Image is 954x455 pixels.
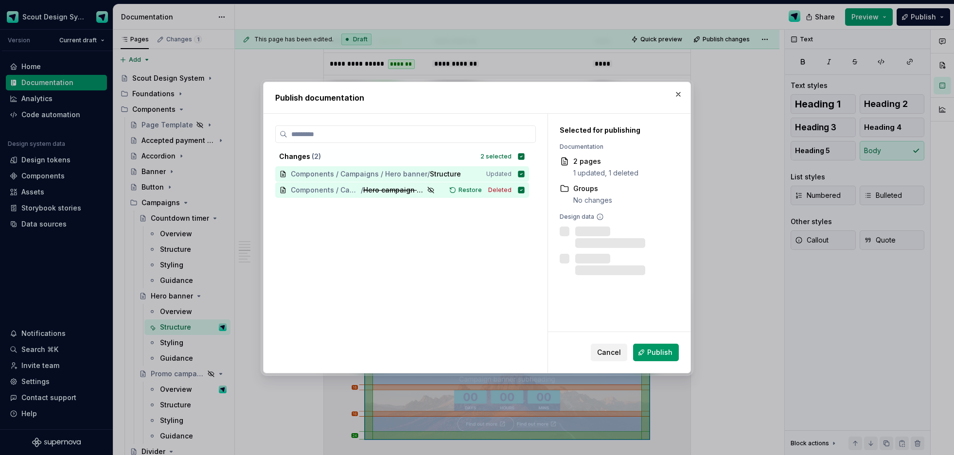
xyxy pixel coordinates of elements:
span: Deleted [488,186,512,194]
div: 1 updated, 1 deleted [573,168,638,178]
span: Components / Campaigns / Hero banner [291,169,427,179]
button: Publish [633,344,679,361]
div: Groups [573,184,612,193]
div: No changes [573,195,612,205]
div: 2 pages [573,157,638,166]
button: Restore [446,185,486,195]
span: Restore [459,186,482,194]
span: Components / Campaigns [291,185,361,195]
span: / [361,185,363,195]
span: Updated [486,170,512,178]
span: Structure [430,169,461,179]
span: Publish [647,348,672,357]
span: Hero campaign banner [363,185,425,195]
span: / [427,169,430,179]
div: Design data [560,213,674,221]
h2: Publish documentation [275,92,679,104]
div: Changes [279,152,475,161]
div: Documentation [560,143,674,151]
span: ( 2 ) [312,152,321,160]
span: Cancel [597,348,621,357]
button: Cancel [591,344,627,361]
div: Selected for publishing [560,125,674,135]
div: 2 selected [480,153,512,160]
